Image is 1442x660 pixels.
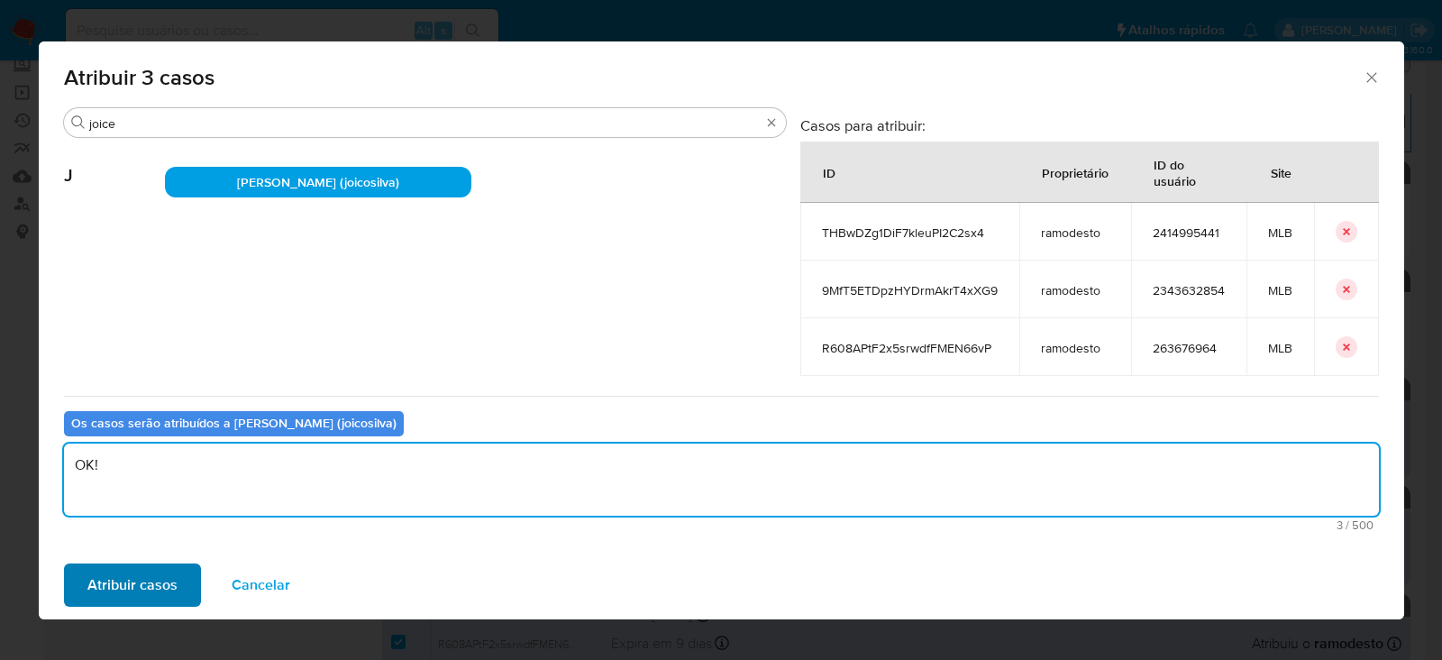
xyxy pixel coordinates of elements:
[64,444,1379,516] textarea: OK!
[39,41,1404,619] div: assign-modal
[64,564,201,607] button: Atribuir casos
[822,225,998,241] span: THBwDZg1DiF7kleuPI2C2sx4
[165,167,472,197] div: [PERSON_NAME] (joicosilva)
[1268,282,1292,298] span: MLB
[87,565,178,605] span: Atribuir casos
[237,173,399,191] span: [PERSON_NAME] (joicosilva)
[822,282,998,298] span: 9MfT5ETDpzHYDrmAkrT4xXG9
[64,67,1364,88] span: Atribuir 3 casos
[1041,225,1109,241] span: ramodesto
[1041,282,1109,298] span: ramodesto
[64,138,165,187] span: J
[71,115,86,130] button: Buscar
[1153,225,1225,241] span: 2414995441
[69,519,1374,531] span: Máximo 500 caracteres
[1153,340,1225,356] span: 263676964
[89,115,761,132] input: Analista de pesquisa
[1020,151,1130,194] div: Proprietário
[822,340,998,356] span: R608APtF2x5srwdfFMEN66vP
[71,414,397,432] b: Os casos serão atribuídos a [PERSON_NAME] (joicosilva)
[800,116,1379,134] h3: Casos para atribuir:
[764,115,779,130] button: Borrar
[1132,142,1246,202] div: ID do usuário
[1363,69,1379,85] button: Fechar a janela
[1153,282,1225,298] span: 2343632854
[208,564,314,607] button: Cancelar
[232,565,290,605] span: Cancelar
[1249,151,1313,194] div: Site
[1041,340,1109,356] span: ramodesto
[1336,221,1357,243] button: icon-button
[1268,340,1292,356] span: MLB
[1268,225,1292,241] span: MLB
[1336,279,1357,300] button: icon-button
[1336,336,1357,358] button: icon-button
[801,151,857,194] div: ID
